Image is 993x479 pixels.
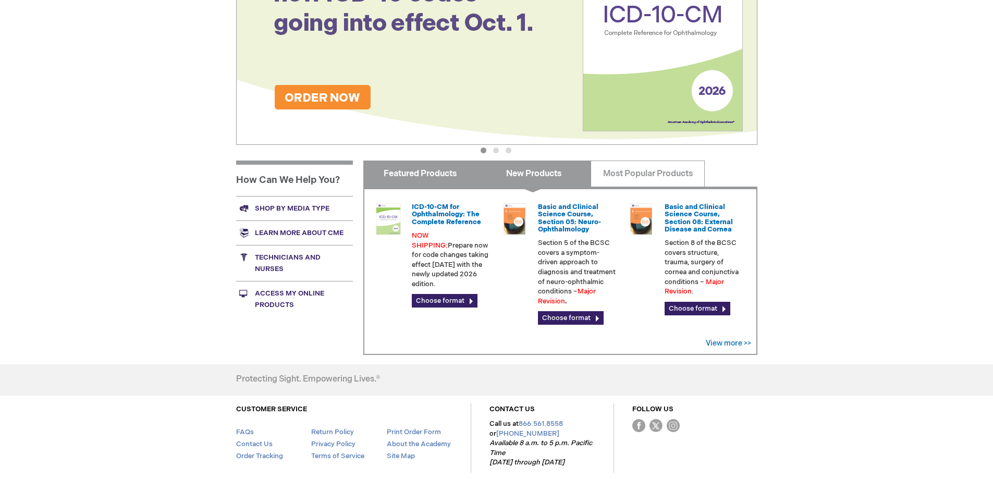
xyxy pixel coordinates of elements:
h4: Protecting Sight. Empowering Lives.® [236,375,380,384]
a: Privacy Policy [311,440,355,448]
a: Contact Us [236,440,273,448]
a: Choose format [412,294,477,308]
img: 02850053u_45.png [499,203,530,235]
a: CONTACT US [489,405,535,413]
a: Choose format [538,311,604,325]
a: Order Tracking [236,452,283,460]
a: Featured Products [363,161,477,187]
a: Terms of Service [311,452,364,460]
a: Return Policy [311,428,354,436]
a: CUSTOMER SERVICE [236,405,307,413]
a: FAQs [236,428,254,436]
a: Basic and Clinical Science Course, Section 08: External Disease and Cornea [665,203,733,234]
a: Most Popular Products [591,161,705,187]
font: NOW SHIPPING: [412,231,448,250]
img: Twitter [649,419,663,432]
button: 1 of 3 [481,148,486,153]
a: Learn more about CME [236,220,353,245]
a: [PHONE_NUMBER] [496,429,559,438]
a: New Products [477,161,591,187]
a: View more >> [706,339,751,348]
a: Access My Online Products [236,281,353,317]
a: Site Map [387,452,415,460]
img: instagram [667,419,680,432]
button: 2 of 3 [493,148,499,153]
a: FOLLOW US [632,405,673,413]
p: Section 8 of the BCSC covers structure, trauma, surgery of cornea and conjunctiva conditions – . [665,238,744,296]
em: Available 8 a.m. to 5 p.m. Pacific Time [DATE] through [DATE] [489,439,592,466]
p: Prepare now for code changes taking effect [DATE] with the newly updated 2026 edition. [412,231,491,289]
p: Call us at or [489,419,595,468]
a: About the Academy [387,440,451,448]
a: Technicians and nurses [236,245,353,281]
font: Major Revision [538,287,596,305]
p: Section 5 of the BCSC covers a symptom-driven approach to diagnosis and treatment of neuro-ophtha... [538,238,617,306]
a: 866.561.8558 [519,420,563,428]
a: Print Order Form [387,428,441,436]
img: Facebook [632,419,645,432]
button: 3 of 3 [506,148,511,153]
img: 02850083u_45.png [626,203,657,235]
strong: . [565,297,567,305]
a: Choose format [665,302,730,315]
a: ICD-10-CM for Ophthalmology: The Complete Reference [412,203,481,226]
img: 0120008u_42.png [373,203,404,235]
a: Basic and Clinical Science Course, Section 05: Neuro-Ophthalmology [538,203,601,234]
a: Shop by media type [236,196,353,220]
h1: How Can We Help You? [236,161,353,196]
